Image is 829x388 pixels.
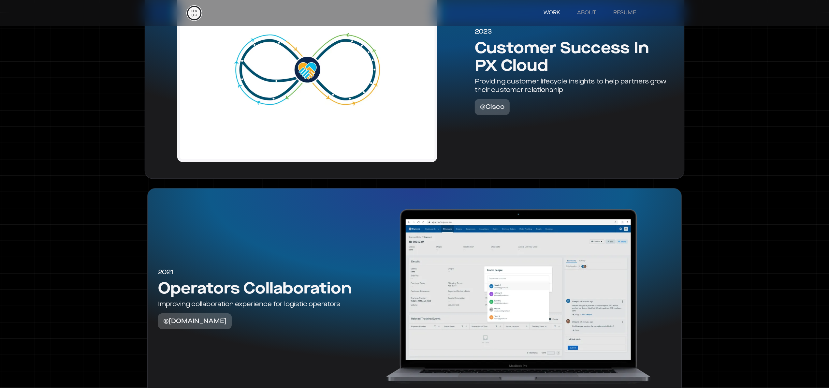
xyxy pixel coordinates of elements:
[607,7,643,20] a: RESUME
[475,77,674,94] div: Providing customer lifecycle insights to help partners grow their customer relationship
[158,266,174,279] div: 2021
[186,5,202,21] a: home
[163,315,226,328] div: @[DOMAIN_NAME]
[571,7,603,20] a: ABOUT
[475,25,492,38] div: 2023
[158,279,352,298] strong: Operators Collaboration
[537,7,567,20] a: WORK
[480,100,504,113] div: @Cisco
[475,38,649,75] strong: Customer Success In PX Cloud
[158,300,357,308] div: Improving collaboration experience for logistic operators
